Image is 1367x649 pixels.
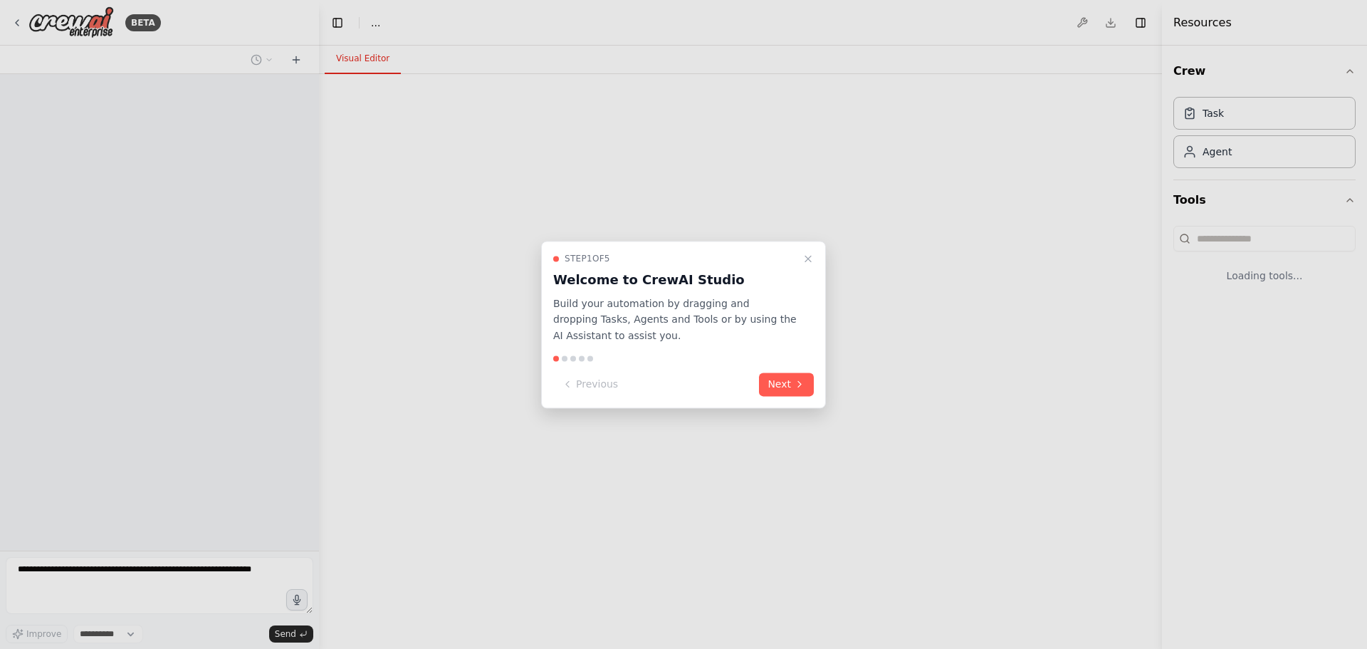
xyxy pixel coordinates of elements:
button: Next [759,373,814,396]
button: Hide left sidebar [328,13,347,33]
button: Previous [553,373,627,396]
h3: Welcome to CrewAI Studio [553,270,797,290]
span: Step 1 of 5 [565,253,610,264]
p: Build your automation by dragging and dropping Tasks, Agents and Tools or by using the AI Assista... [553,296,797,344]
button: Close walkthrough [800,250,817,267]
